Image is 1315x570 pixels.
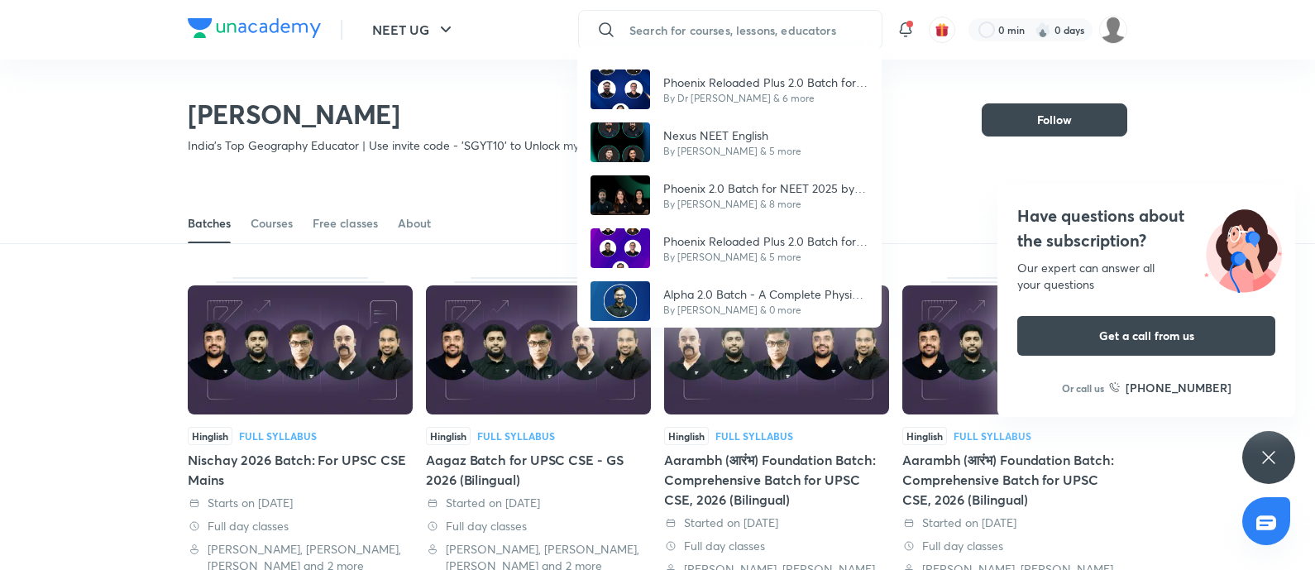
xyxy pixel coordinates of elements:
[1126,379,1231,396] h6: [PHONE_NUMBER]
[591,281,650,321] img: Avatar
[1191,204,1295,293] img: ttu_illustration_new.svg
[591,228,650,268] img: Avatar
[1062,381,1104,395] p: Or call us
[1017,260,1275,293] div: Our expert can answer all your questions
[663,180,868,197] p: Phoenix 2.0 Batch for NEET 2025 by Team Titans
[663,303,868,318] p: By [PERSON_NAME] & 0 more
[663,127,801,144] p: Nexus NEET English
[663,74,868,91] p: Phoenix Reloaded Plus 2.0 Batch for NEET UG 2026 by Team Titans
[1017,204,1275,253] h4: Have questions about the subscription?
[663,232,868,250] p: Phoenix Reloaded Plus 2.0 Batch for NEET UG 2026 by Team JAWAAB
[577,275,882,328] a: AvatarAlpha 2.0 Batch - A Complete Physics Batch (XI+XII) for NEET-2026By [PERSON_NAME] & 0 more
[591,69,650,109] img: Avatar
[663,144,801,159] p: By [PERSON_NAME] & 5 more
[577,63,882,116] a: AvatarPhoenix Reloaded Plus 2.0 Batch for NEET UG 2026 by Team TitansBy Dr [PERSON_NAME] & 6 more
[663,197,868,212] p: By [PERSON_NAME] & 8 more
[663,250,868,265] p: By [PERSON_NAME] & 5 more
[1109,379,1231,396] a: [PHONE_NUMBER]
[591,175,650,215] img: Avatar
[577,169,882,222] a: AvatarPhoenix 2.0 Batch for NEET 2025 by Team TitansBy [PERSON_NAME] & 8 more
[577,222,882,275] a: AvatarPhoenix Reloaded Plus 2.0 Batch for NEET UG 2026 by Team JAWAABBy [PERSON_NAME] & 5 more
[577,116,882,169] a: AvatarNexus NEET EnglishBy [PERSON_NAME] & 5 more
[1017,316,1275,356] button: Get a call from us
[663,91,868,106] p: By Dr [PERSON_NAME] & 6 more
[663,285,868,303] p: Alpha 2.0 Batch - A Complete Physics Batch (XI+XII) for NEET-2026
[591,122,650,162] img: Avatar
